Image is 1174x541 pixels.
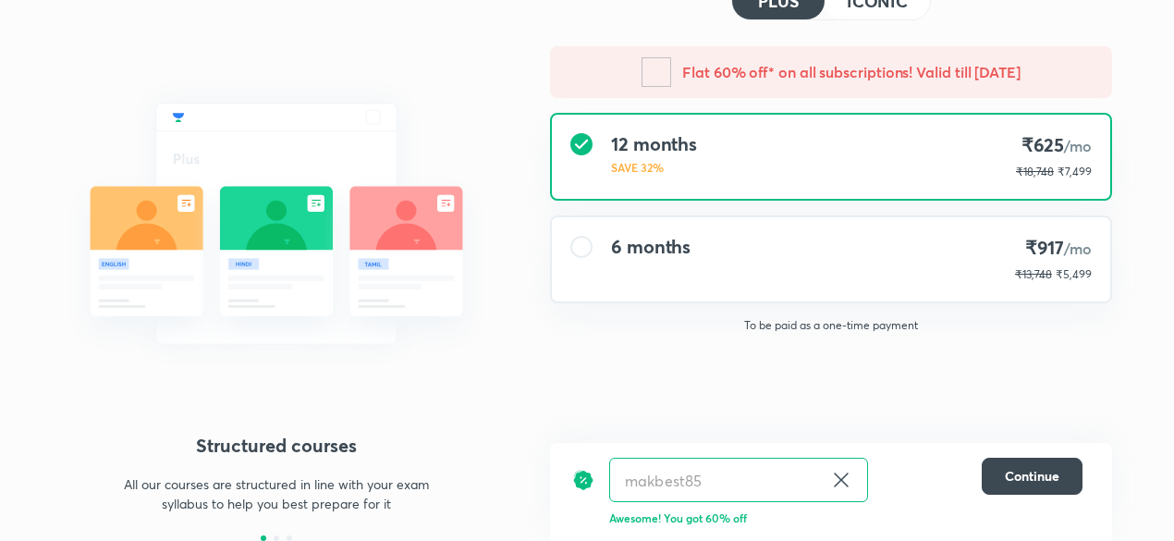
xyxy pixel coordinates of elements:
[1016,133,1092,158] h4: ₹625
[62,432,491,460] h4: Structured courses
[1056,267,1092,281] span: ₹5,499
[642,57,671,87] img: -
[611,236,691,258] h4: 6 months
[1064,239,1092,258] span: /mo
[62,63,491,385] img: daily_live_classes_be8fa5af21.svg
[1016,164,1054,180] p: ₹18,748
[535,318,1127,333] p: To be paid as a one-time payment
[1015,236,1092,261] h4: ₹917
[116,474,437,513] p: All our courses are structured in line with your exam syllabus to help you best prepare for it
[611,159,697,176] p: SAVE 32%
[1005,467,1059,486] span: Continue
[572,458,594,502] img: discount
[982,458,1082,495] button: Continue
[609,510,1082,526] p: Awesome! You got 60% off
[1058,165,1092,178] span: ₹7,499
[1064,136,1092,155] span: /mo
[1015,266,1052,283] p: ₹13,748
[611,133,697,155] h4: 12 months
[610,459,823,502] input: Have a referral code?
[682,61,1021,83] h5: Flat 60% off* on all subscriptions! Valid till [DATE]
